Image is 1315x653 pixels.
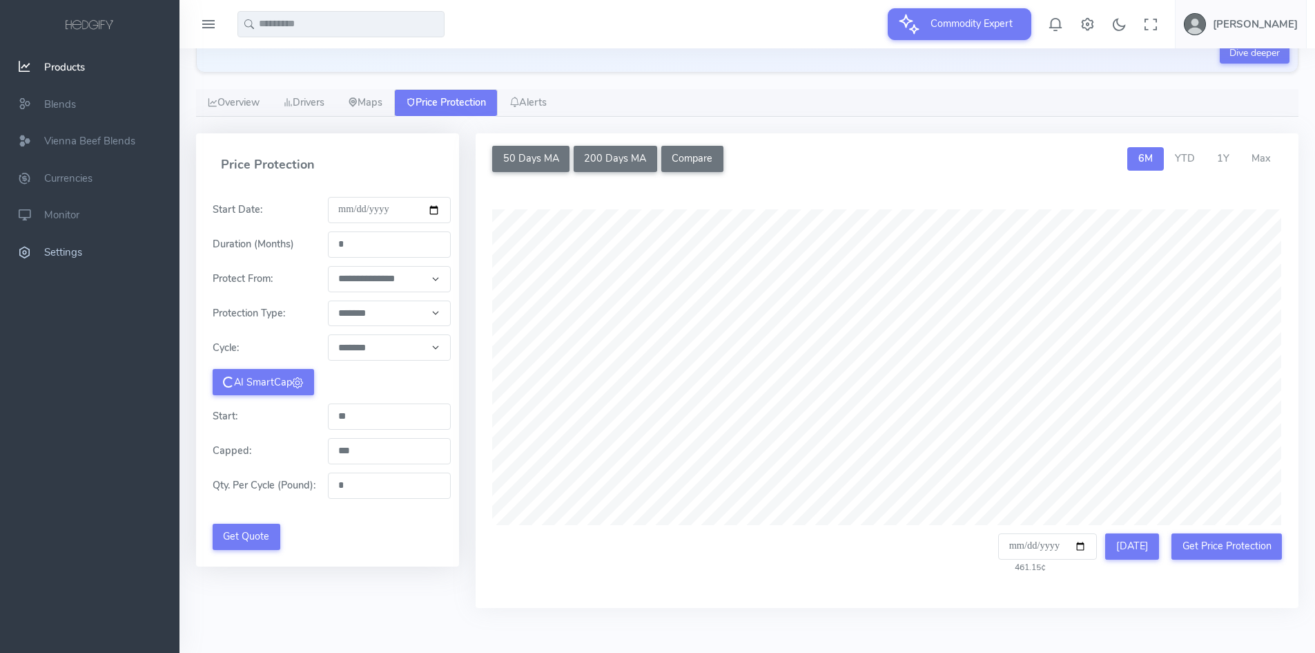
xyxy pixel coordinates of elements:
a: Alerts [498,89,558,117]
span: Products [44,60,85,74]
select: Default select example [328,266,451,292]
label: Start: [204,409,246,424]
button: Get Quote [213,524,280,550]
span: Max [1251,151,1271,165]
label: Qty. Per Cycle (Pound): [204,478,324,493]
a: Price Protection [394,89,498,117]
label: Capped: [204,444,260,459]
span: Blends [44,97,76,111]
label: Duration (Months) [204,237,302,252]
a: Commodity Expert [888,17,1031,30]
button: [DATE] [1105,533,1159,560]
img: user-image [1184,13,1206,35]
label: Protect From: [204,272,281,287]
h4: Price Protection [204,146,451,184]
a: Overview [196,89,271,117]
span: 6M [1138,151,1153,165]
span: 461.15¢ [998,562,1046,573]
span: Commodity Expert [922,8,1021,39]
a: Drivers [271,89,336,117]
h5: [PERSON_NAME] [1213,19,1298,30]
span: YTD [1175,151,1195,165]
span: Monitor [44,209,79,223]
img: logo [63,18,117,33]
a: Maps [336,89,394,117]
a: Dive deeper [1220,41,1289,64]
button: Commodity Expert [888,8,1031,40]
label: Start Date: [204,202,271,218]
button: 50 Days MA [492,146,569,172]
button: Compare [661,146,723,172]
span: Currencies [44,171,92,185]
select: Default select example [328,334,451,361]
span: 1Y [1217,151,1229,165]
label: Cycle: [204,341,247,356]
button: AI SmartCap [213,369,314,395]
button: 200 Days MA [574,146,657,172]
input: Select a date to view the price [998,533,1097,560]
span: Settings [44,245,82,259]
span: Vienna Beef Blends [44,134,135,148]
button: Get Price Protection [1171,533,1282,560]
label: Protection Type: [204,306,293,321]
